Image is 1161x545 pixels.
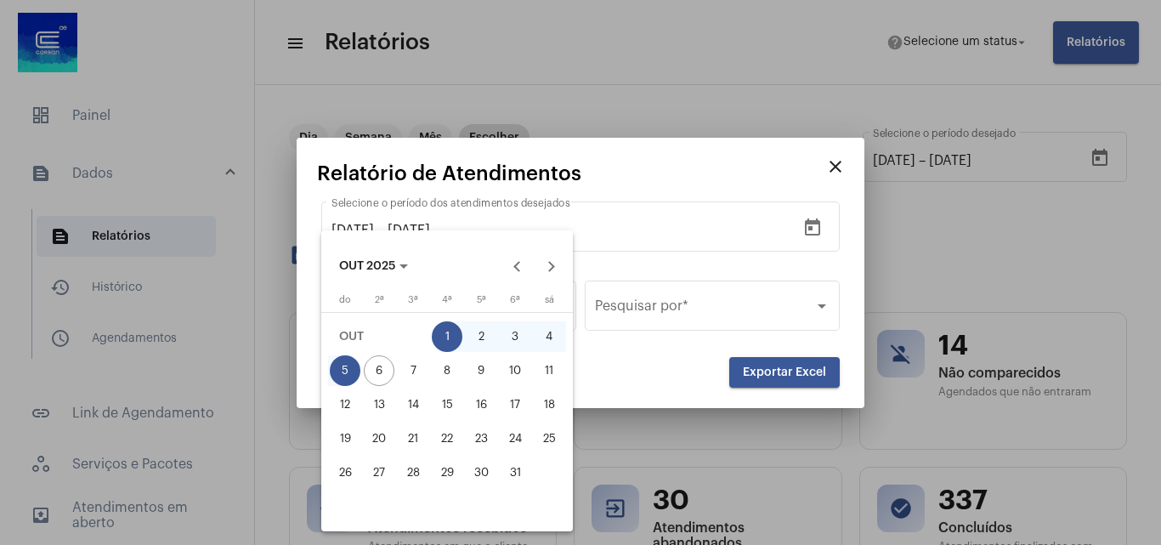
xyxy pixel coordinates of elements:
div: 23 [466,423,496,454]
button: 12 de outubro de 2025 [328,388,362,422]
button: 5 de outubro de 2025 [328,354,362,388]
button: 19 de outubro de 2025 [328,422,362,456]
button: 8 de outubro de 2025 [430,354,464,388]
button: 16 de outubro de 2025 [464,388,498,422]
div: 11 [534,355,564,386]
div: 19 [330,423,360,454]
div: 7 [398,355,428,386]
button: Previous month [501,249,535,283]
button: 27 de outubro de 2025 [362,456,396,490]
div: 31 [500,457,530,488]
button: Next month [535,249,569,283]
div: 6 [364,355,394,386]
span: 3ª [408,295,418,304]
span: 4ª [442,295,452,304]
button: 29 de outubro de 2025 [430,456,464,490]
button: 30 de outubro de 2025 [464,456,498,490]
div: 30 [466,457,496,488]
div: 15 [432,389,462,420]
div: 27 [364,457,394,488]
button: 3 de outubro de 2025 [498,320,532,354]
div: 4 [534,321,564,352]
button: 23 de outubro de 2025 [464,422,498,456]
div: 26 [330,457,360,488]
div: 2 [466,321,496,352]
button: 2 de outubro de 2025 [464,320,498,354]
div: 21 [398,423,428,454]
div: 9 [466,355,496,386]
span: 2ª [375,295,384,304]
div: 8 [432,355,462,386]
button: 1 de outubro de 2025 [430,320,464,354]
button: 20 de outubro de 2025 [362,422,396,456]
button: Choose month and year [326,249,422,283]
div: 17 [500,389,530,420]
div: 13 [364,389,394,420]
button: 28 de outubro de 2025 [396,456,430,490]
button: 13 de outubro de 2025 [362,388,396,422]
div: 28 [398,457,428,488]
button: 10 de outubro de 2025 [498,354,532,388]
button: 11 de outubro de 2025 [532,354,566,388]
button: 31 de outubro de 2025 [498,456,532,490]
button: 17 de outubro de 2025 [498,388,532,422]
div: 29 [432,457,462,488]
span: 6ª [510,295,520,304]
button: 14 de outubro de 2025 [396,388,430,422]
div: 10 [500,355,530,386]
div: 16 [466,389,496,420]
div: 5 [330,355,360,386]
button: 4 de outubro de 2025 [532,320,566,354]
span: 5ª [477,295,486,304]
div: 25 [534,423,564,454]
button: 26 de outubro de 2025 [328,456,362,490]
button: 9 de outubro de 2025 [464,354,498,388]
span: OUT 2025 [339,260,395,272]
div: 22 [432,423,462,454]
div: 14 [398,389,428,420]
div: 24 [500,423,530,454]
button: 21 de outubro de 2025 [396,422,430,456]
button: 15 de outubro de 2025 [430,388,464,422]
button: 18 de outubro de 2025 [532,388,566,422]
button: 24 de outubro de 2025 [498,422,532,456]
button: 7 de outubro de 2025 [396,354,430,388]
button: 22 de outubro de 2025 [430,422,464,456]
td: OUT [328,320,430,354]
button: 25 de outubro de 2025 [532,422,566,456]
div: 3 [500,321,530,352]
button: 6 de outubro de 2025 [362,354,396,388]
div: 12 [330,389,360,420]
div: 20 [364,423,394,454]
span: do [339,295,351,304]
div: 18 [534,389,564,420]
span: sá [545,295,554,304]
div: 1 [432,321,462,352]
